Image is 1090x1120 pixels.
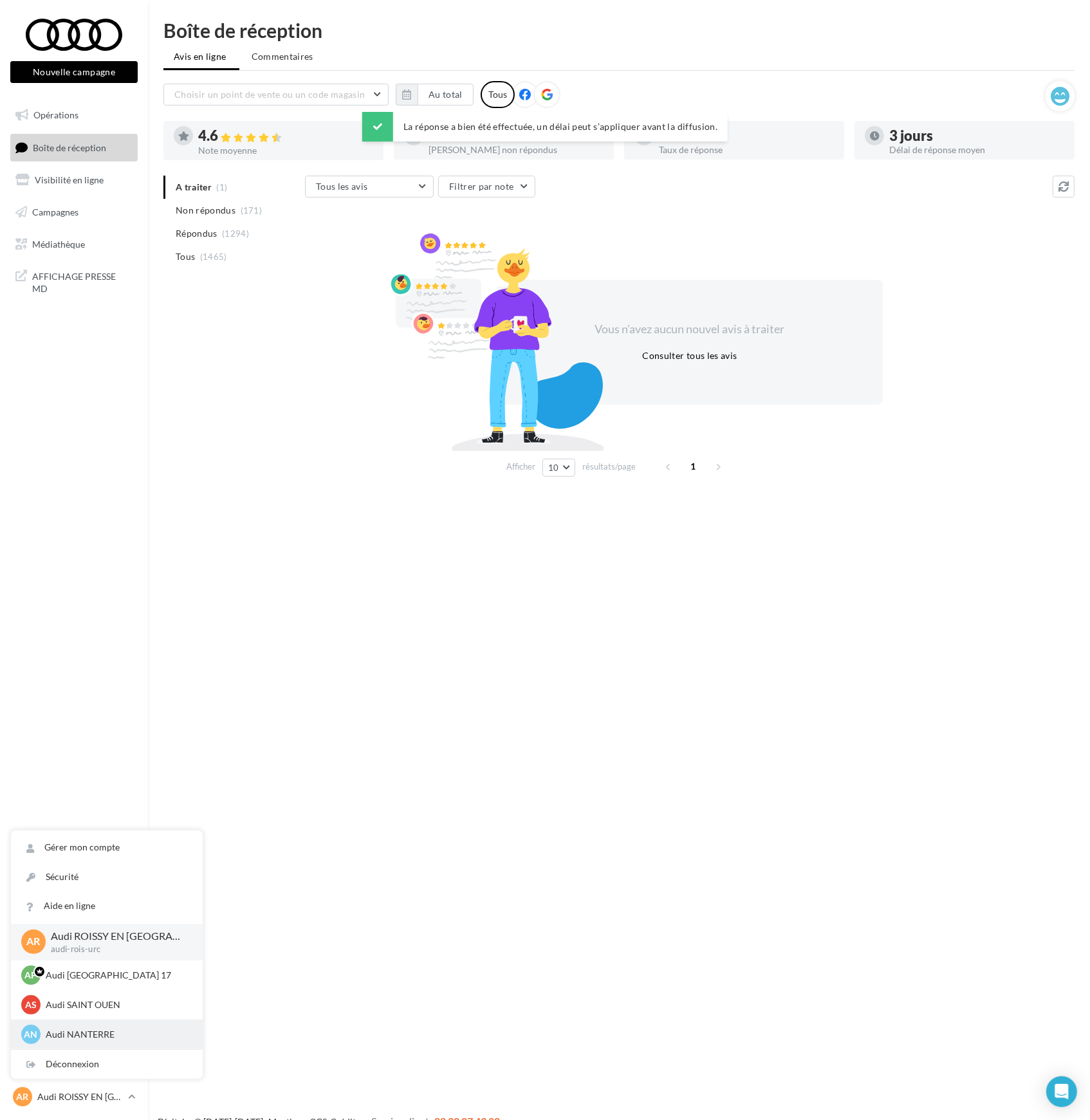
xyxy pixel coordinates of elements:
span: AS [25,998,37,1011]
span: Afficher [506,461,535,473]
a: Gérer mon compte [11,833,203,862]
div: 4.6 [198,129,373,143]
span: AFFICHAGE PRESSE MD [32,268,133,295]
button: Choisir un point de vente ou un code magasin [163,84,389,106]
button: 10 [542,459,575,477]
div: La réponse a bien été effectuée, un délai peut s’appliquer avant la diffusion. [362,112,728,142]
a: Médiathèque [8,231,140,258]
span: Campagnes [32,207,79,217]
div: Taux de réponse [659,145,834,154]
button: Tous les avis [305,176,434,197]
span: (171) [241,205,263,216]
span: AR [27,935,41,950]
a: Campagnes [8,199,140,226]
span: Opérations [33,109,79,120]
span: Boîte de réception [33,142,106,152]
div: Déconnexion [11,1050,203,1079]
a: AFFICHAGE PRESSE MD [8,262,140,300]
a: AR Audi ROISSY EN [GEOGRAPHIC_DATA] [10,1085,138,1109]
span: Non répondus [176,204,236,217]
p: Audi ROISSY EN [GEOGRAPHIC_DATA] [51,929,182,944]
p: Audi ROISSY EN [GEOGRAPHIC_DATA] [37,1090,123,1103]
div: Tous [481,81,515,108]
span: Choisir un point de vente ou un code magasin [174,89,365,100]
p: audi-rois-urc [51,944,182,955]
span: Tous [176,250,195,263]
button: Consulter tous les avis [637,348,742,363]
div: 88 % [659,129,834,143]
a: Aide en ligne [11,892,203,921]
span: 1 [683,456,704,477]
span: Visibilité en ligne [35,174,104,185]
a: Sécurité [11,863,203,892]
button: Filtrer par note [438,176,535,197]
button: Au total [418,84,474,106]
span: résultats/page [582,461,636,473]
div: Note moyenne [198,146,373,155]
a: Opérations [8,102,140,129]
p: Audi SAINT OUEN [46,998,187,1011]
span: Médiathèque [32,238,85,249]
div: Open Intercom Messenger [1046,1076,1077,1107]
button: Au total [396,84,474,106]
div: 3 jours [889,129,1064,143]
span: (1465) [200,252,227,262]
span: Tous les avis [316,181,368,192]
span: AR [17,1090,29,1103]
button: Nouvelle campagne [10,61,138,83]
p: Audi NANTERRE [46,1028,187,1041]
p: Audi [GEOGRAPHIC_DATA] 17 [46,969,187,982]
div: Boîte de réception [163,21,1075,40]
span: AN [24,1028,38,1041]
span: Commentaires [252,50,313,63]
a: Visibilité en ligne [8,167,140,194]
div: Délai de réponse moyen [889,145,1064,154]
span: Répondus [176,227,217,240]
span: 10 [548,463,559,473]
span: AP [25,969,37,982]
span: (1294) [222,228,249,239]
div: Vous n'avez aucun nouvel avis à traiter [579,321,800,338]
a: Boîte de réception [8,134,140,161]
